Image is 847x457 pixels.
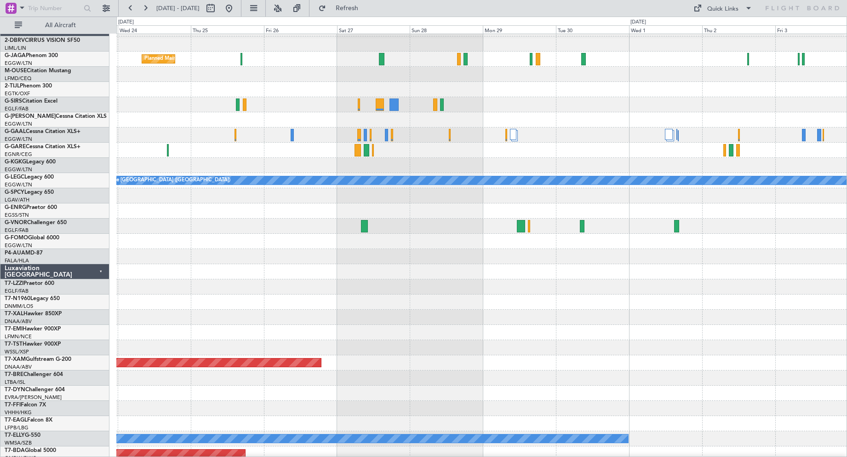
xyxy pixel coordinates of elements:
[5,220,67,226] a: G-VNORChallenger 650
[10,18,100,33] button: All Aircraft
[5,114,107,119] a: G-[PERSON_NAME]Cessna Citation XLS
[5,166,32,173] a: EGGW/LTN
[5,250,25,256] span: P4-AUA
[5,114,56,119] span: G-[PERSON_NAME]
[118,18,134,26] div: [DATE]
[5,212,29,219] a: EGSS/STN
[5,45,26,52] a: LIML/LIN
[5,242,32,249] a: EGGW/LTN
[5,159,56,165] a: G-KGKGLegacy 600
[5,38,25,43] span: 2-DBRV
[5,326,23,332] span: T7-EMI
[5,75,31,82] a: LFMD/CEQ
[5,257,29,264] a: FALA/HLA
[5,144,80,150] a: G-GARECessna Citation XLS+
[328,5,366,12] span: Refresh
[5,181,32,188] a: EGGW/LTN
[5,68,27,74] span: M-OUSE
[5,326,61,332] a: T7-EMIHawker 900XP
[5,53,58,58] a: G-JAGAPhenom 300
[5,174,54,180] a: G-LEGCLegacy 600
[5,98,57,104] a: G-SIRSCitation Excel
[5,68,71,74] a: M-OUSECitation Mustang
[5,402,21,408] span: T7-FFI
[5,83,52,89] a: 2-TIJLPhenom 300
[5,364,32,370] a: DNAA/ABV
[5,235,28,241] span: G-FOMO
[5,38,80,43] a: 2-DBRVCIRRUS VISION SF50
[191,25,264,34] div: Thu 25
[118,25,191,34] div: Wed 24
[5,281,23,286] span: T7-LZZI
[5,144,26,150] span: G-GARE
[5,197,29,203] a: LGAV/ATH
[264,25,337,34] div: Fri 26
[5,394,62,401] a: EVRA/[PERSON_NAME]
[24,22,97,29] span: All Aircraft
[629,25,702,34] div: Wed 1
[5,281,54,286] a: T7-LZZIPraetor 600
[144,52,289,66] div: Planned Maint [GEOGRAPHIC_DATA] ([GEOGRAPHIC_DATA])
[5,433,25,438] span: T7-ELLY
[5,448,25,453] span: T7-BDA
[630,18,646,26] div: [DATE]
[483,25,556,34] div: Mon 29
[5,333,32,340] a: LFMN/NCE
[337,25,410,34] div: Sat 27
[5,190,54,195] a: G-SPCYLegacy 650
[5,303,33,310] a: DNMM/LOS
[5,53,26,58] span: G-JAGA
[5,448,56,453] a: T7-BDAGlobal 5000
[5,387,65,393] a: T7-DYNChallenger 604
[81,174,230,187] div: A/C Unavailable [GEOGRAPHIC_DATA] ([GEOGRAPHIC_DATA])
[156,4,200,12] span: [DATE] - [DATE]
[5,129,80,134] a: G-GAALCessna Citation XLS+
[5,409,32,416] a: VHHH/HKG
[5,357,71,362] a: T7-XAMGulfstream G-200
[5,341,23,347] span: T7-TST
[5,387,25,393] span: T7-DYN
[5,129,26,134] span: G-GAAL
[5,372,63,377] a: T7-BREChallenger 604
[5,341,61,347] a: T7-TSTHawker 900XP
[5,348,29,355] a: WSSL/XSP
[5,227,29,234] a: EGLF/FAB
[5,417,27,423] span: T7-EAGL
[689,1,757,16] button: Quick Links
[5,440,32,446] a: WMSA/SZB
[5,250,43,256] a: P4-AUAMD-87
[5,288,29,295] a: EGLF/FAB
[5,311,62,317] a: T7-XALHawker 850XP
[5,83,20,89] span: 2-TIJL
[5,205,57,210] a: G-ENRGPraetor 600
[5,372,23,377] span: T7-BRE
[5,433,40,438] a: T7-ELLYG-550
[5,60,32,67] a: EGGW/LTN
[410,25,483,34] div: Sun 28
[702,25,775,34] div: Thu 2
[556,25,629,34] div: Tue 30
[5,402,46,408] a: T7-FFIFalcon 7X
[707,5,738,14] div: Quick Links
[5,174,24,180] span: G-LEGC
[5,159,26,165] span: G-KGKG
[5,205,26,210] span: G-ENRG
[5,424,29,431] a: LFPB/LBG
[5,235,59,241] a: G-FOMOGlobal 6000
[5,296,60,301] a: T7-N1960Legacy 650
[5,220,27,226] span: G-VNOR
[5,151,32,158] a: EGNR/CEG
[5,190,24,195] span: G-SPCY
[5,311,23,317] span: T7-XAL
[5,136,32,143] a: EGGW/LTN
[5,318,32,325] a: DNAA/ABV
[5,90,30,97] a: EGTK/OXF
[5,357,26,362] span: T7-XAM
[5,379,25,386] a: LTBA/ISL
[314,1,369,16] button: Refresh
[5,121,32,127] a: EGGW/LTN
[5,105,29,112] a: EGLF/FAB
[28,1,81,15] input: Trip Number
[5,98,22,104] span: G-SIRS
[5,296,30,301] span: T7-N1960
